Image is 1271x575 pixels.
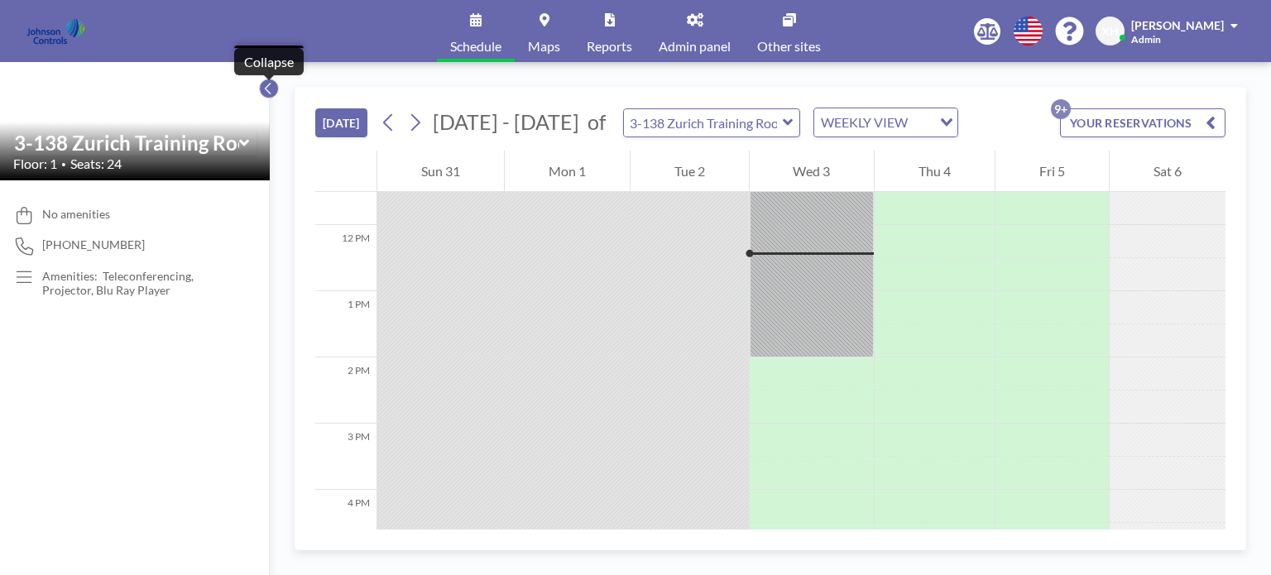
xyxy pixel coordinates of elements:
[588,109,606,135] span: of
[315,424,377,490] div: 3 PM
[750,151,875,192] div: Wed 3
[26,15,85,48] img: organization-logo
[631,151,749,192] div: Tue 2
[875,151,995,192] div: Thu 4
[42,237,145,252] span: [PHONE_NUMBER]
[814,108,957,137] div: Search for option
[13,156,57,172] span: Floor: 1
[1131,33,1161,46] span: Admin
[913,112,930,133] input: Search for option
[659,40,731,53] span: Admin panel
[377,151,504,192] div: Sun 31
[818,112,911,133] span: WEEKLY VIEW
[1131,18,1224,32] span: [PERSON_NAME]
[244,54,294,70] div: Collapse
[42,269,237,298] p: Amenities: Teleconferencing, Projector, Blu Ray Player
[505,151,630,192] div: Mon 1
[433,109,579,134] span: [DATE] - [DATE]
[1060,108,1225,137] button: YOUR RESERVATIONS9+
[1101,24,1119,39] span: XH
[315,225,377,291] div: 12 PM
[1051,99,1071,119] p: 9+
[450,40,501,53] span: Schedule
[587,40,632,53] span: Reports
[528,40,560,53] span: Maps
[61,159,66,170] span: •
[315,159,377,225] div: 11 AM
[315,357,377,424] div: 2 PM
[995,151,1109,192] div: Fri 5
[14,131,239,155] input: 3-138 Zurich Training Room
[70,156,122,172] span: Seats: 24
[315,490,377,556] div: 4 PM
[757,40,821,53] span: Other sites
[315,291,377,357] div: 1 PM
[1110,151,1225,192] div: Sat 6
[42,207,110,222] span: No amenities
[624,109,783,137] input: 3-138 Zurich Training Room
[315,108,367,137] button: [DATE]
